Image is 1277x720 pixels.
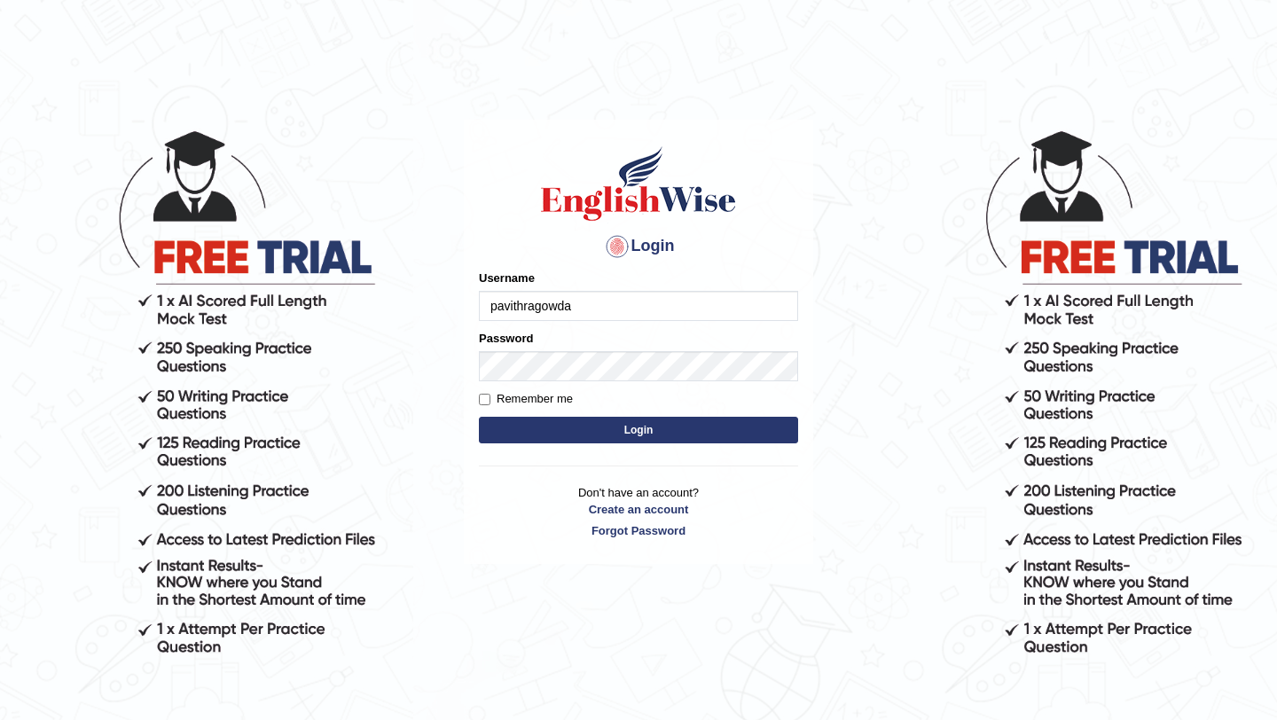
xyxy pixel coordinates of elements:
button: Login [479,417,798,443]
input: Remember me [479,394,490,405]
p: Don't have an account? [479,484,798,539]
img: Logo of English Wise sign in for intelligent practice with AI [537,144,740,223]
h4: Login [479,232,798,261]
label: Password [479,330,533,347]
a: Forgot Password [479,522,798,539]
label: Remember me [479,390,573,408]
a: Create an account [479,501,798,518]
label: Username [479,270,535,286]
